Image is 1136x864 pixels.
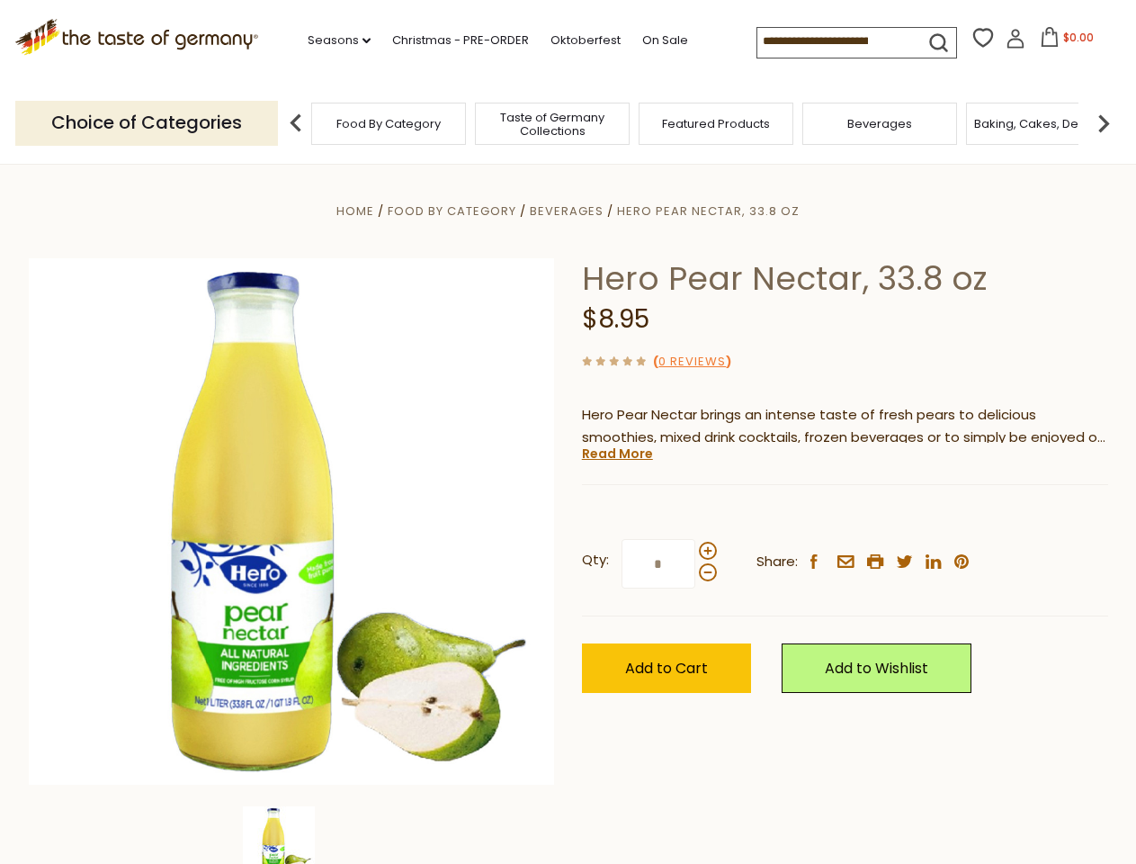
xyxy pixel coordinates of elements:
[582,301,649,337] span: $8.95
[1029,27,1105,54] button: $0.00
[582,404,1108,449] p: Hero Pear Nectar brings an intense taste of fresh pears to delicious smoothies, mixed drink cockt...
[278,105,314,141] img: previous arrow
[1086,105,1122,141] img: next arrow
[582,445,653,463] a: Read More
[582,549,609,571] strong: Qty:
[308,31,371,50] a: Seasons
[336,117,441,130] a: Food By Category
[974,117,1114,130] a: Baking, Cakes, Desserts
[582,258,1108,299] h1: Hero Pear Nectar, 33.8 oz
[550,31,621,50] a: Oktoberfest
[582,643,751,693] button: Add to Cart
[480,111,624,138] a: Taste of Germany Collections
[530,202,604,220] a: Beverages
[653,353,731,370] span: ( )
[622,539,695,589] input: Qty:
[336,202,374,220] a: Home
[617,202,800,220] a: Hero Pear Nectar, 33.8 oz
[782,643,971,693] a: Add to Wishlist
[756,551,798,573] span: Share:
[392,31,529,50] a: Christmas - PRE-ORDER
[388,202,516,220] a: Food By Category
[625,658,708,679] span: Add to Cart
[847,117,912,130] a: Beverages
[15,101,278,145] p: Choice of Categories
[1063,30,1094,45] span: $0.00
[658,353,726,372] a: 0 Reviews
[29,258,555,785] img: Hero Pear Nectar, 33.8 oz
[662,117,770,130] a: Featured Products
[642,31,688,50] a: On Sale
